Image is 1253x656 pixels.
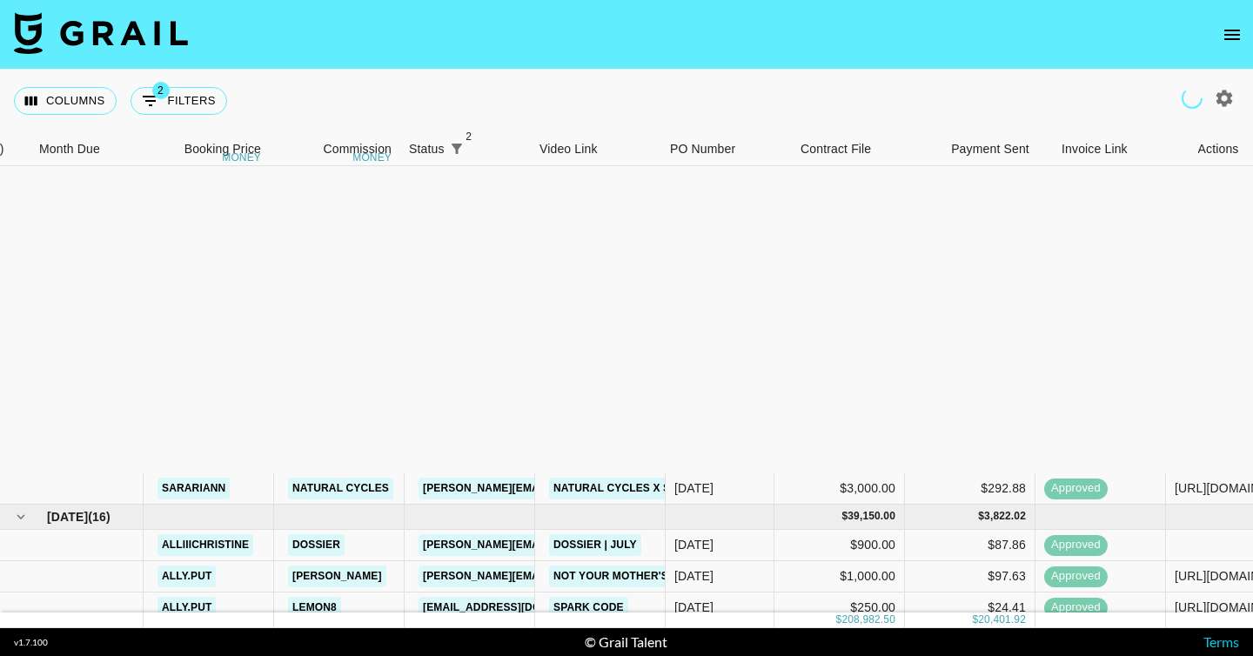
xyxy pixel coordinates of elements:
[1044,537,1108,553] span: approved
[984,509,1026,524] div: 3,822.02
[549,534,641,556] a: Dossier | July
[288,478,393,499] a: Natural Cycles
[288,597,341,619] a: LEMON8
[39,132,100,166] div: Month Due
[670,132,735,166] div: PO Number
[131,87,227,115] button: Show filters
[978,612,1026,627] div: 20,401.92
[774,530,905,561] div: $900.00
[222,152,261,163] div: money
[792,132,922,166] div: Contract File
[836,612,842,627] div: $
[841,509,848,524] div: $
[14,87,117,115] button: Select columns
[549,597,628,619] a: Spark Code
[323,132,392,166] div: Commission
[157,566,216,587] a: ally.put
[352,152,392,163] div: money
[1203,633,1239,650] a: Terms
[419,478,792,499] a: [PERSON_NAME][EMAIL_ADDRESS][PERSON_NAME][DOMAIN_NAME]
[184,132,261,166] div: Booking Price
[1198,132,1239,166] div: Actions
[774,561,905,592] div: $1,000.00
[905,473,1035,505] div: $292.88
[400,132,531,166] div: Status
[14,12,188,54] img: Grail Talent
[14,637,48,648] div: v 1.7.100
[801,132,871,166] div: Contract File
[1183,132,1253,166] div: Actions
[841,612,895,627] div: 208,982.50
[661,132,792,166] div: PO Number
[419,566,792,587] a: [PERSON_NAME][EMAIL_ADDRESS][PERSON_NAME][DOMAIN_NAME]
[774,592,905,624] div: $250.00
[419,534,702,556] a: [PERSON_NAME][EMAIL_ADDRESS][DOMAIN_NAME]
[157,597,216,619] a: ally.put
[549,478,731,499] a: Natural Cycles x Sarariann
[951,132,1029,166] div: Payment Sent
[419,597,613,619] a: [EMAIL_ADDRESS][DOMAIN_NAME]
[531,132,661,166] div: Video Link
[460,128,478,145] span: 2
[152,82,170,99] span: 2
[88,508,111,525] span: ( 16 )
[469,137,493,161] button: Sort
[674,567,714,585] div: Jul '25
[674,536,714,553] div: Jul '25
[409,132,445,166] div: Status
[30,132,139,166] div: Month Due
[674,599,714,616] div: Jul '25
[674,479,714,497] div: Jun '25
[905,561,1035,592] div: $97.63
[157,534,253,556] a: alliiichristine
[1044,480,1108,497] span: approved
[1215,17,1250,52] button: open drawer
[549,566,732,587] a: Not Your Mother's | Curl Oil
[922,132,1053,166] div: Payment Sent
[774,473,905,505] div: $3,000.00
[1182,88,1203,109] span: Refreshing users, clients, campaigns...
[978,509,984,524] div: $
[1062,132,1128,166] div: Invoice Link
[1053,132,1183,166] div: Invoice Link
[445,137,469,161] div: 2 active filters
[1044,599,1108,616] span: approved
[1044,568,1108,585] span: approved
[157,478,230,499] a: sarariann
[585,633,667,651] div: © Grail Talent
[445,137,469,161] button: Show filters
[288,566,386,587] a: [PERSON_NAME]
[848,509,895,524] div: 39,150.00
[972,612,978,627] div: $
[905,592,1035,624] div: $24.41
[47,508,88,525] span: [DATE]
[905,530,1035,561] div: $87.86
[9,505,33,529] button: hide children
[539,132,598,166] div: Video Link
[288,534,345,556] a: Dossier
